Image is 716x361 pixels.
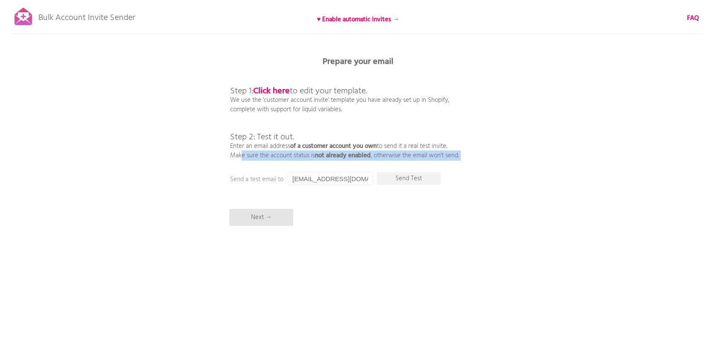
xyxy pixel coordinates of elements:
[687,14,699,23] a: FAQ
[377,172,441,185] p: Send Test
[230,130,294,144] span: Step 2: Test it out.
[253,84,290,98] a: Click here
[230,68,459,160] p: We use the 'customer account invite' template you have already set up in Shopify, complete with s...
[317,14,399,25] b: ♥ Enable automatic invites →
[229,209,293,226] p: Next →
[230,84,367,98] span: Step 1: to edit your template.
[323,55,393,69] b: Prepare your email
[315,150,371,161] b: not already enabled
[687,13,699,23] b: FAQ
[290,141,377,151] b: of a customer account you own
[38,5,135,26] p: Bulk Account Invite Sender
[230,175,401,184] p: Send a test email to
